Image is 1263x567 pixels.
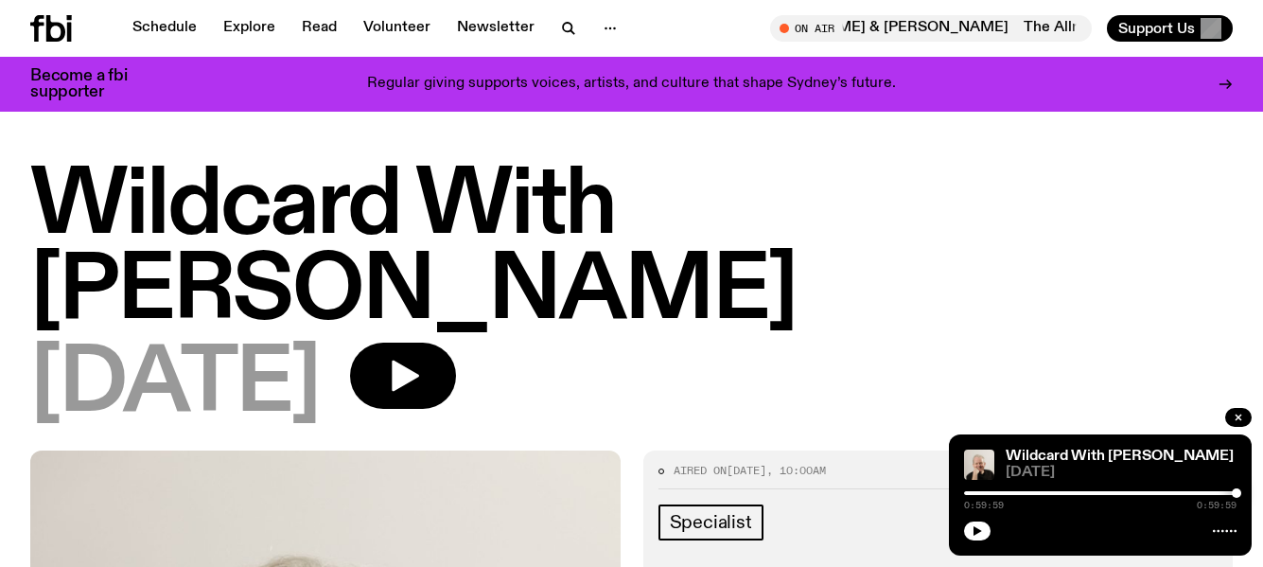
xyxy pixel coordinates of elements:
[770,15,1092,42] button: On AirThe Allnighter with [PERSON_NAME] & [PERSON_NAME]The Allnighter with [PERSON_NAME] & [PERSO...
[674,463,727,478] span: Aired on
[121,15,208,42] a: Schedule
[964,450,994,480] img: Stuart is smiling charmingly, wearing a black t-shirt against a stark white background.
[964,501,1004,510] span: 0:59:59
[766,463,826,478] span: , 10:00am
[30,343,320,428] span: [DATE]
[670,512,752,533] span: Specialist
[30,68,151,100] h3: Become a fbi supporter
[446,15,546,42] a: Newsletter
[290,15,348,42] a: Read
[1197,501,1237,510] span: 0:59:59
[1006,466,1237,480] span: [DATE]
[727,463,766,478] span: [DATE]
[352,15,442,42] a: Volunteer
[658,505,763,540] a: Specialist
[212,15,287,42] a: Explore
[30,165,1233,335] h1: Wildcard With [PERSON_NAME]
[1107,15,1233,42] button: Support Us
[367,76,896,93] p: Regular giving supports voices, artists, and culture that shape Sydney’s future.
[1006,449,1234,464] a: Wildcard With [PERSON_NAME]
[1118,20,1195,37] span: Support Us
